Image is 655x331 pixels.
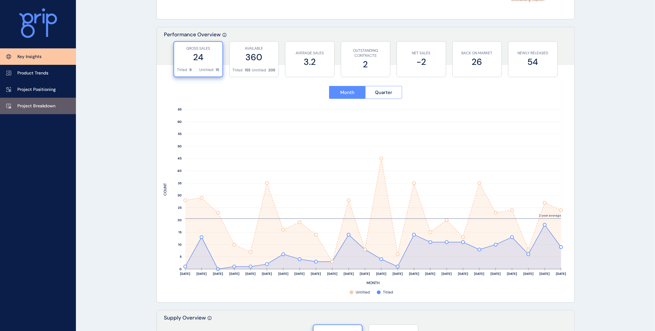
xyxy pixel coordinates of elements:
[178,181,182,186] text: 35
[17,103,55,109] p: Project Breakdown
[164,31,221,64] p: Performance Overview
[375,89,392,96] span: Quarter
[365,86,402,99] button: Quarter
[233,68,243,73] p: Titled
[163,183,168,196] text: COUNT
[245,272,256,276] text: [DATE]
[177,169,182,173] text: 40
[178,206,182,210] text: 25
[178,194,182,198] text: 30
[178,243,182,247] text: 10
[329,86,366,99] button: Month
[178,145,182,149] text: 50
[400,51,443,56] p: NET SALES
[288,56,331,68] label: 3.2
[344,58,387,70] label: 2
[294,272,305,276] text: [DATE]
[507,272,517,276] text: [DATE]
[177,51,219,63] label: 24
[216,67,219,73] p: 15
[196,272,207,276] text: [DATE]
[178,230,182,235] text: 15
[269,68,275,73] p: 205
[262,272,272,276] text: [DATE]
[360,272,370,276] text: [DATE]
[233,46,275,51] p: AVAILABLE
[229,272,239,276] text: [DATE]
[178,120,182,124] text: 60
[409,272,419,276] text: [DATE]
[456,51,499,56] p: BACK ON MARKET
[344,48,387,59] p: OUTSTANDING CONTRACTS
[393,272,403,276] text: [DATE]
[213,272,223,276] text: [DATE]
[179,267,182,271] text: 0
[190,67,192,73] p: 9
[178,132,182,136] text: 55
[458,272,468,276] text: [DATE]
[177,67,187,73] p: Titled
[180,272,190,276] text: [DATE]
[491,272,501,276] text: [DATE]
[556,272,566,276] text: [DATE]
[200,67,214,73] p: Untitled
[180,255,182,259] text: 5
[425,272,436,276] text: [DATE]
[367,281,380,286] text: MONTH
[400,56,443,68] label: -2
[177,46,219,51] p: GROSS SALES
[178,218,182,222] text: 20
[311,272,321,276] text: [DATE]
[178,157,182,161] text: 45
[17,70,48,76] p: Product Trends
[456,56,499,68] label: 26
[376,272,386,276] text: [DATE]
[512,56,554,68] label: 54
[442,272,452,276] text: [DATE]
[245,68,251,73] p: 155
[512,51,554,56] p: NEWLY RELEASED
[233,51,275,63] label: 360
[278,272,288,276] text: [DATE]
[252,68,266,73] p: Untitled
[17,87,56,93] p: Project Positioning
[17,54,42,60] p: Key Insights
[178,108,182,112] text: 65
[327,272,337,276] text: [DATE]
[344,272,354,276] text: [DATE]
[340,89,354,96] span: Month
[539,214,561,218] text: 2 year average
[540,272,550,276] text: [DATE]
[288,51,331,56] p: AVERAGE SALES
[523,272,534,276] text: [DATE]
[474,272,485,276] text: [DATE]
